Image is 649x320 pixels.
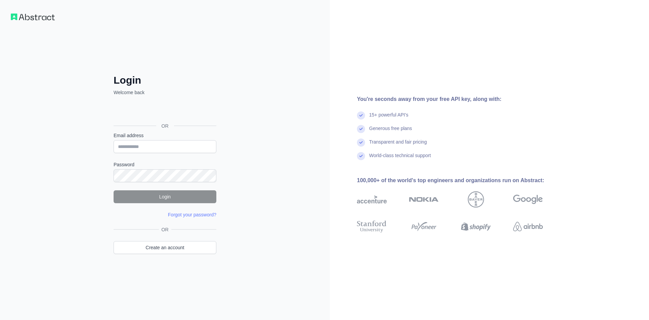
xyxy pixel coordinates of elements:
[468,191,484,208] img: bayer
[357,95,564,103] div: You're seconds away from your free API key, along with:
[369,138,427,152] div: Transparent and fair pricing
[357,191,387,208] img: accenture
[357,152,365,160] img: check mark
[156,123,174,129] span: OR
[461,219,491,234] img: shopify
[369,125,412,138] div: Generous free plans
[114,161,216,168] label: Password
[11,14,55,20] img: Workflow
[357,219,387,234] img: stanford university
[409,219,439,234] img: payoneer
[159,226,171,233] span: OR
[369,152,431,166] div: World-class technical support
[357,138,365,147] img: check mark
[114,241,216,254] a: Create an account
[409,191,439,208] img: nokia
[110,103,218,118] iframe: Bouton "Se connecter avec Google"
[357,125,365,133] img: check mark
[513,191,543,208] img: google
[369,111,408,125] div: 15+ powerful API's
[114,132,216,139] label: Email address
[357,111,365,120] img: check mark
[357,176,564,185] div: 100,000+ of the world's top engineers and organizations run on Abstract:
[114,89,216,96] p: Welcome back
[513,219,543,234] img: airbnb
[114,74,216,86] h2: Login
[168,212,216,217] a: Forgot your password?
[114,190,216,203] button: Login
